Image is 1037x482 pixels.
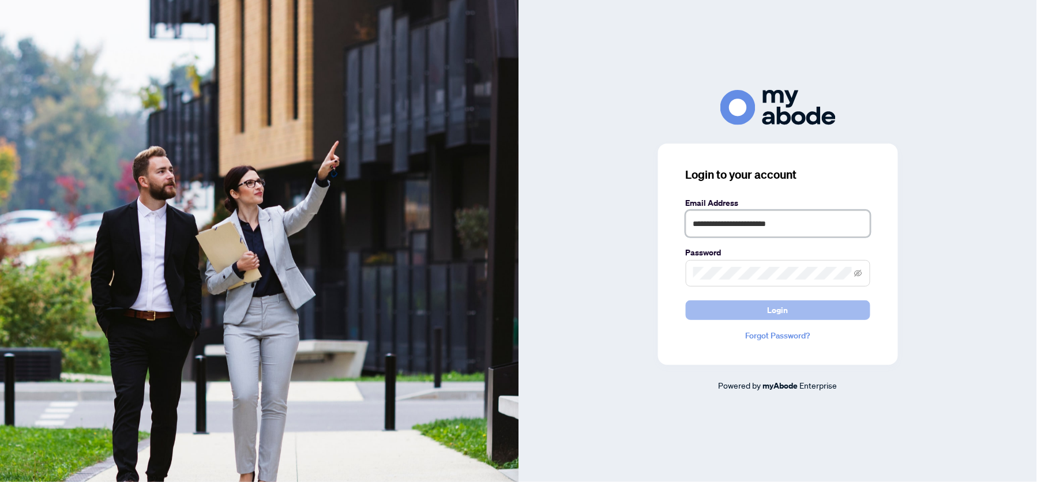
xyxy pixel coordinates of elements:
h3: Login to your account [686,167,870,183]
a: Forgot Password? [686,329,870,342]
img: ma-logo [720,90,836,125]
a: myAbode [763,379,798,392]
span: Powered by [719,380,761,390]
label: Email Address [686,197,870,209]
span: Enterprise [800,380,837,390]
label: Password [686,246,870,259]
span: Login [768,301,788,319]
span: eye-invisible [854,269,862,277]
button: Login [686,300,870,320]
